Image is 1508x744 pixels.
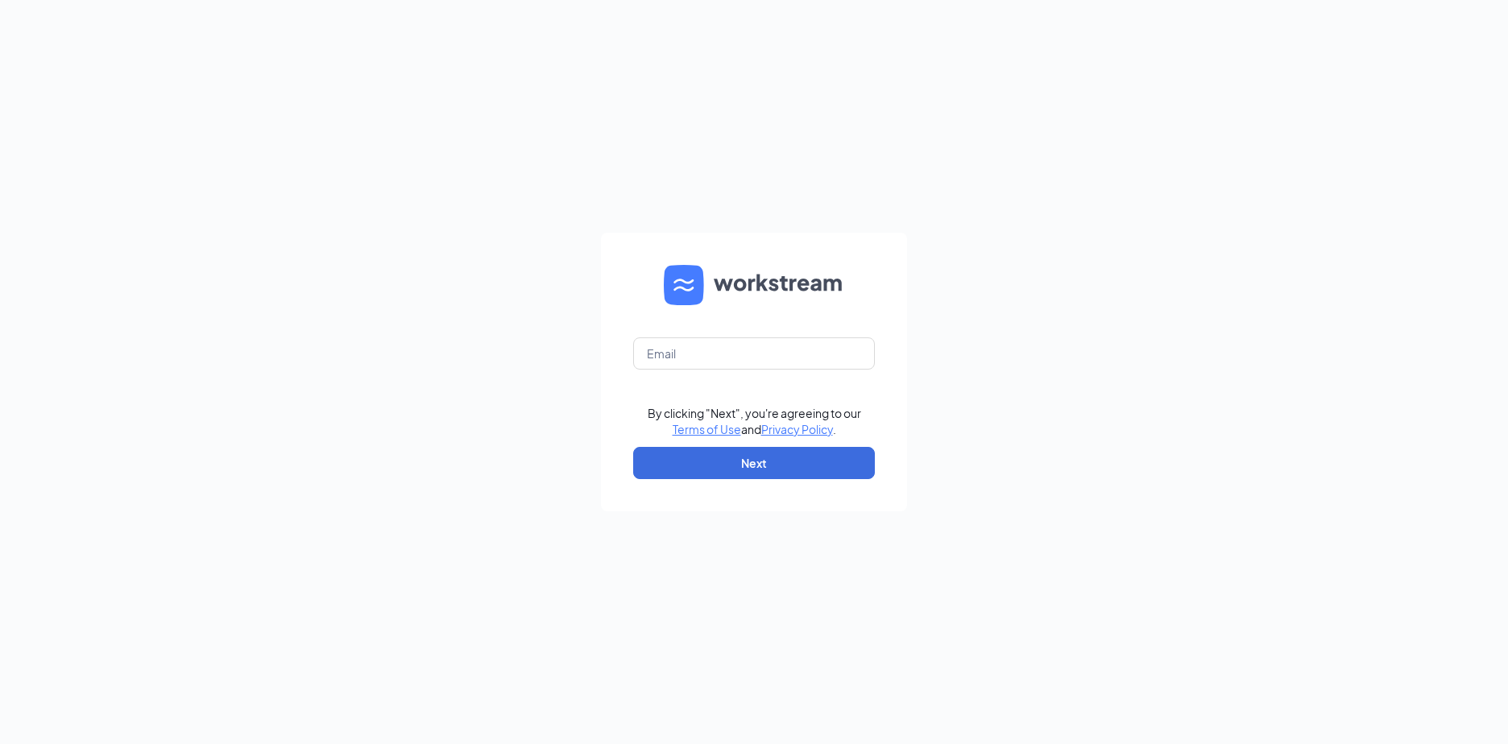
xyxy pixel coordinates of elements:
img: WS logo and Workstream text [664,265,844,305]
a: Terms of Use [673,422,741,436]
a: Privacy Policy [761,422,833,436]
div: By clicking "Next", you're agreeing to our and . [648,405,861,437]
button: Next [633,447,875,479]
input: Email [633,337,875,370]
